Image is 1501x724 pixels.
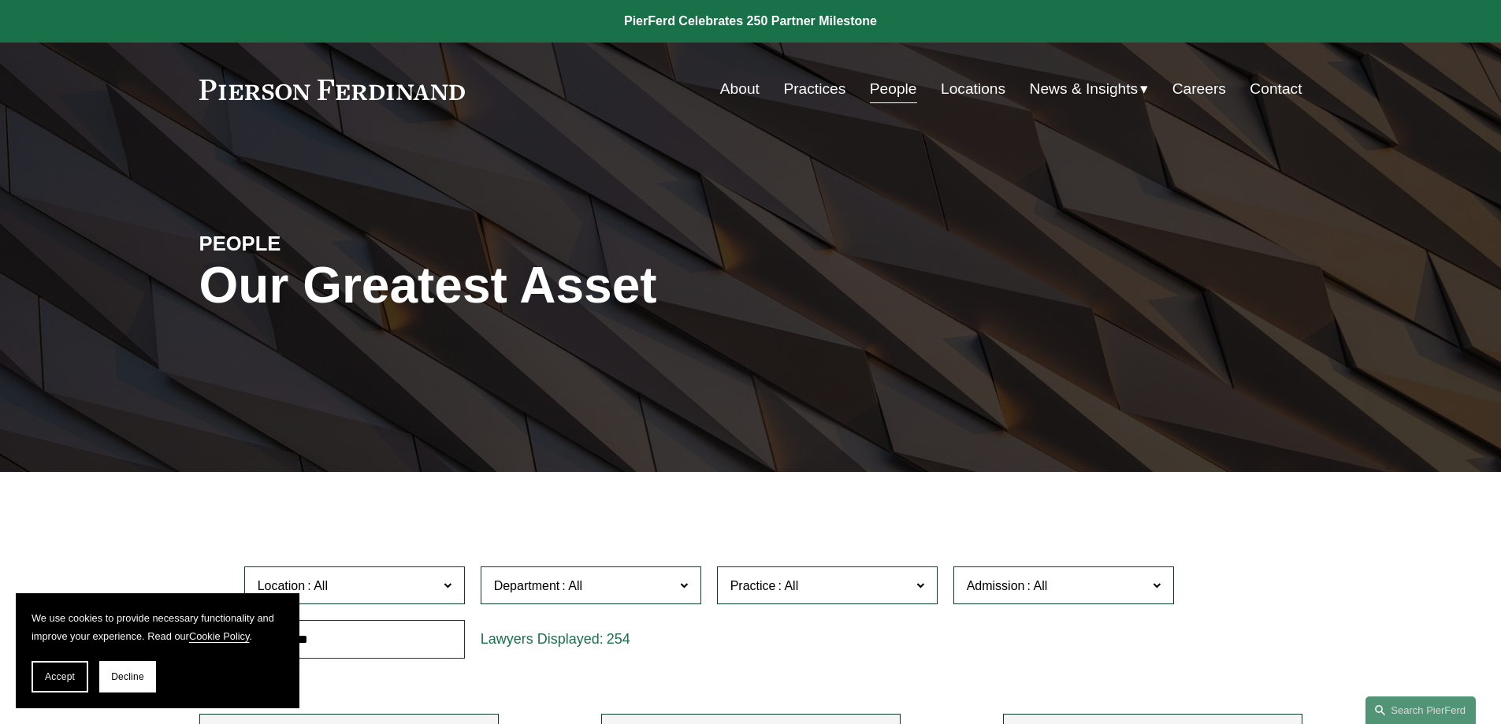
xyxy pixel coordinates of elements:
[967,579,1025,592] span: Admission
[870,74,917,104] a: People
[783,74,845,104] a: Practices
[189,630,250,642] a: Cookie Policy
[99,661,156,692] button: Decline
[199,257,934,314] h1: Our Greatest Asset
[1030,76,1139,103] span: News & Insights
[730,579,776,592] span: Practice
[720,74,760,104] a: About
[607,631,630,647] span: 254
[45,671,75,682] span: Accept
[258,579,306,592] span: Location
[32,661,88,692] button: Accept
[1030,74,1149,104] a: folder dropdown
[1172,74,1226,104] a: Careers
[1365,696,1476,724] a: Search this site
[941,74,1005,104] a: Locations
[16,593,299,708] section: Cookie banner
[494,579,560,592] span: Department
[1250,74,1302,104] a: Contact
[111,671,144,682] span: Decline
[199,231,475,256] h4: PEOPLE
[32,609,284,645] p: We use cookies to provide necessary functionality and improve your experience. Read our .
